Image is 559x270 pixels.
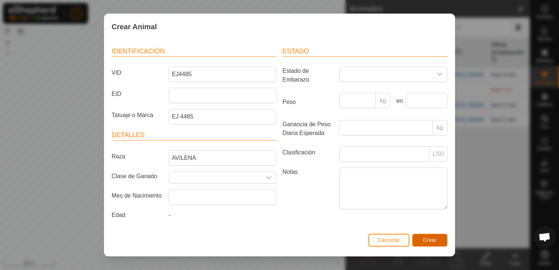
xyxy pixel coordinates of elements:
span: Cancelar [378,237,400,243]
label: Ganancia de Peso Diaria Esperada [279,120,337,138]
label: Clase de Ganado [109,172,166,181]
header: Identificación [112,46,277,57]
header: Estado [282,46,447,57]
label: Raza [109,150,166,163]
label: Clasificación [279,146,337,159]
div: dropdown trigger [432,67,447,82]
span: Crear Animal [112,21,157,32]
div: dropdown trigger [262,172,276,183]
p-inputgroup-addon: kg [433,120,447,135]
p-inputgroup-addon: kg [376,93,390,108]
label: Notas [279,168,337,209]
label: Peso [279,93,337,111]
p-inputgroup-addon: LSU [430,146,447,162]
label: VID [109,67,166,79]
span: Crear [423,237,437,243]
label: EID [109,88,166,100]
label: Estado de Embarazo [279,67,337,84]
label: Tatuaje o Marca [109,109,166,121]
header: Detalles [112,130,277,140]
div: Chat abierto [534,226,556,248]
button: Crear [412,234,447,247]
span: - [169,212,170,218]
label: Edad [109,211,166,220]
label: en [393,97,403,105]
button: Cancelar [368,234,409,247]
label: Mes de Nacimiento [109,190,166,202]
